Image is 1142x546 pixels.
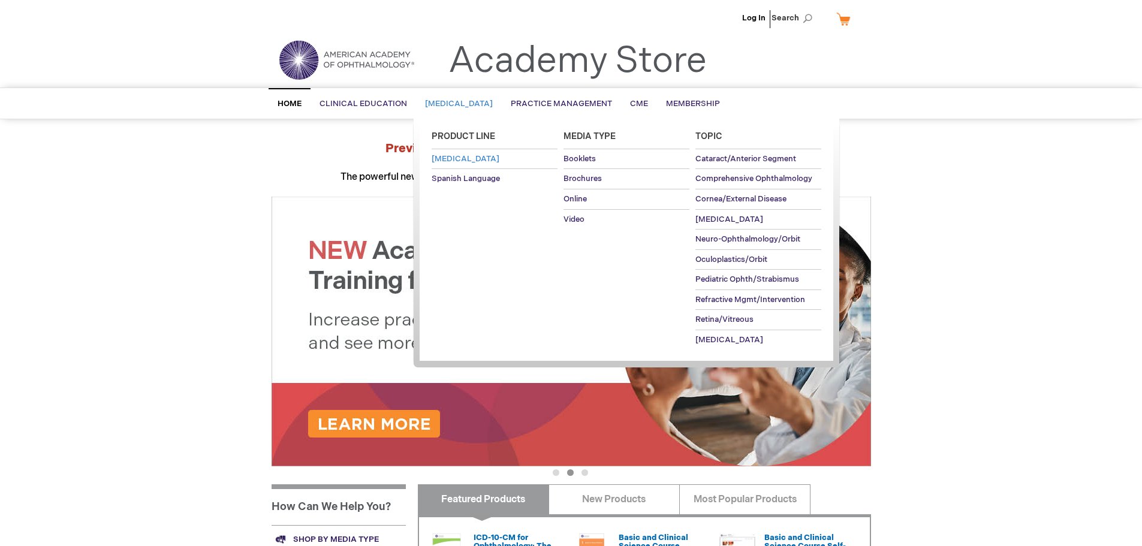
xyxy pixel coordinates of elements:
[695,255,767,264] span: Oculoplastics/Orbit
[695,274,799,284] span: Pediatric Ophth/Strabismus
[742,13,766,23] a: Log In
[772,6,817,30] span: Search
[695,335,763,345] span: [MEDICAL_DATA]
[553,469,559,476] button: 1 of 3
[695,215,763,224] span: [MEDICAL_DATA]
[695,174,812,183] span: Comprehensive Ophthalmology
[679,484,810,514] a: Most Popular Products
[425,99,493,108] span: [MEDICAL_DATA]
[567,469,574,476] button: 2 of 3
[511,99,612,108] span: Practice Management
[418,484,549,514] a: Featured Products
[695,194,787,204] span: Cornea/External Disease
[564,174,602,183] span: Brochures
[581,469,588,476] button: 3 of 3
[695,315,754,324] span: Retina/Vitreous
[432,131,495,141] span: Product Line
[448,40,707,83] a: Academy Store
[549,484,680,514] a: New Products
[272,484,406,525] h1: How Can We Help You?
[564,215,584,224] span: Video
[666,99,720,108] span: Membership
[432,154,499,164] span: [MEDICAL_DATA]
[385,141,757,156] strong: Preview the at AAO 2025
[564,131,616,141] span: Media Type
[564,194,587,204] span: Online
[695,154,796,164] span: Cataract/Anterior Segment
[695,234,800,244] span: Neuro-Ophthalmology/Orbit
[695,131,722,141] span: Topic
[320,99,407,108] span: Clinical Education
[432,174,500,183] span: Spanish Language
[695,295,805,304] span: Refractive Mgmt/Intervention
[630,99,648,108] span: CME
[564,154,596,164] span: Booklets
[278,99,302,108] span: Home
